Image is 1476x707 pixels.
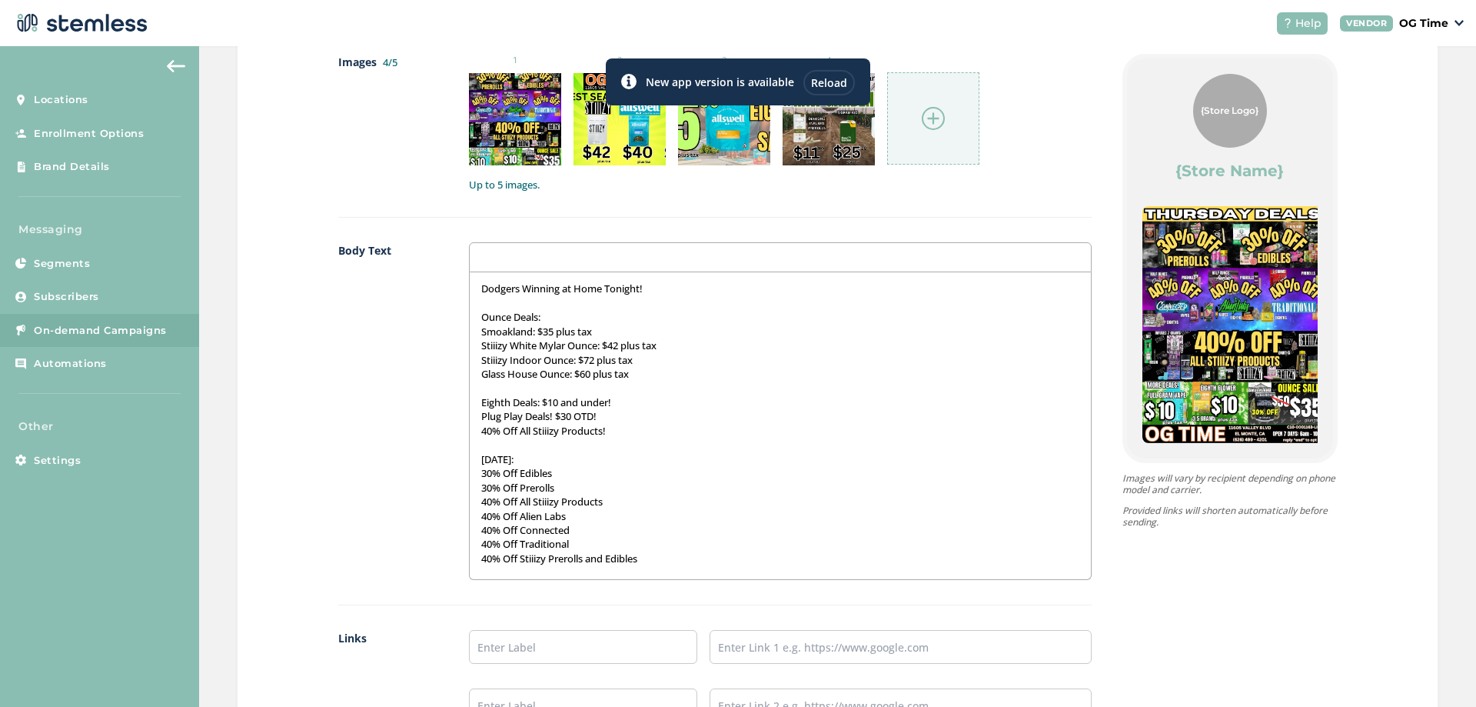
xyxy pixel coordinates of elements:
small: 1 [469,54,561,67]
span: Locations [34,92,88,108]
img: icon-circle-plus-45441306.svg [922,107,945,130]
label: Up to 5 images. [469,178,1092,193]
img: logo-dark-0685b13c.svg [12,8,148,38]
span: Brand Details [34,159,110,175]
p: 40% Off All Stiiizy Products! [481,424,1079,438]
div: VENDOR [1340,15,1393,32]
span: Automations [34,356,107,372]
p: Stiiizy White Mylar Ounce: $42 plus tax [481,338,1079,352]
p: 40% Off Stiiizy Prerolls and Edibles [481,552,1079,565]
input: Enter Link 1 e.g. https://www.google.com [710,630,1091,664]
p: Dodgers Winning at Home Tonight! [481,282,1079,295]
span: {Store Logo} [1201,104,1258,118]
small: 2 [573,54,666,67]
p: Plug Play Deals! $30 OTD! [481,409,1079,423]
p: Glass House Ounce: $60 plus tax [481,367,1079,381]
p: 40% Off Traditional [481,537,1079,551]
p: Stiiizy Indoor Ounce: $72 plus tax [481,353,1079,367]
input: Enter Label [469,630,698,664]
span: Segments [34,256,90,272]
img: 2Q== [1142,206,1325,443]
button: Item 0 [1184,452,1207,475]
p: [DATE]: [481,452,1079,466]
label: Body Text [338,242,438,580]
span: On-demand Campaigns [34,323,167,338]
img: icon_down-arrow-small-66adaf34.svg [1454,20,1464,26]
p: 40% Off All Stiiizy Products [481,495,1079,509]
img: icon-arrow-back-accent-c549486e.svg [167,60,185,72]
button: Item 2 [1230,452,1253,475]
label: {Store Name} [1175,160,1284,182]
p: OG Time [1399,15,1448,32]
div: Reload [803,70,855,95]
span: Help [1295,15,1321,32]
p: 30% Off Edibles [481,466,1079,480]
span: Enrollment Options [34,126,144,142]
p: Smoakland: $35 plus tax [481,325,1079,338]
img: icon-toast-info-b13014a2.svg [621,74,637,89]
label: Images [338,54,438,192]
p: 40% Off Connected [481,523,1079,537]
img: 2Q== [469,73,561,165]
img: Z [783,73,875,165]
p: Images will vary by recipient depending on phone model and carrier. [1122,472,1338,495]
label: New app version is available [646,74,794,90]
label: 4/5 [383,55,397,69]
button: Item 3 [1253,452,1276,475]
p: 30% Off Prerolls [481,481,1079,495]
iframe: Chat Widget [1399,633,1476,707]
p: Provided links will shorten automatically before sending. [1122,505,1338,528]
span: Settings [34,453,81,469]
img: icon-help-white-03924b79.svg [1283,18,1292,28]
p: 40% Off Alien Labs [481,509,1079,523]
p: Ounce Deals: [481,310,1079,324]
span: Subscribers [34,289,99,305]
img: 9k= [573,73,666,165]
p: Eighth Deals: $10 and under! [481,395,1079,409]
img: 9k= [678,73,770,165]
button: Item 1 [1207,452,1230,475]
